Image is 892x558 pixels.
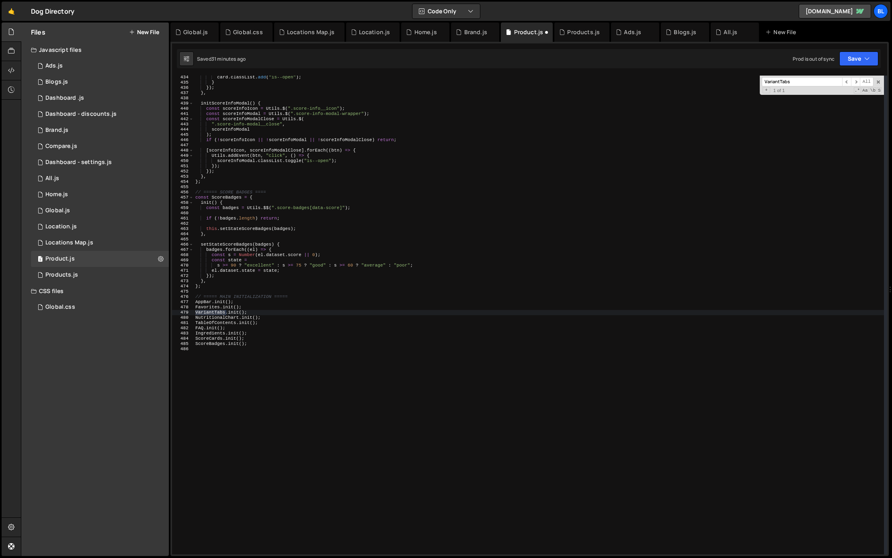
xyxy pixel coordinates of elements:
div: 446 [172,137,194,143]
div: 435 [172,80,194,85]
div: Home.js [45,191,68,198]
div: Ads.js [45,62,63,70]
div: Global.css [45,304,75,311]
div: 440 [172,106,194,111]
div: 467 [172,247,194,252]
div: 477 [172,300,194,305]
div: 466 [172,242,194,247]
div: 16220/44319.js [31,187,169,203]
div: 457 [172,195,194,200]
a: 🤙 [2,2,21,21]
div: 441 [172,111,194,117]
div: Javascript files [21,42,169,58]
button: Save [839,51,878,66]
div: 16220/43680.js [31,235,169,251]
div: Global.js [45,207,70,214]
div: 470 [172,263,194,268]
div: 454 [172,179,194,185]
div: 455 [172,185,194,190]
div: 486 [172,347,194,352]
div: 453 [172,174,194,179]
span: 1 of 1 [770,88,788,93]
div: 437 [172,90,194,96]
div: 478 [172,305,194,310]
div: 434 [172,75,194,80]
div: 476 [172,294,194,300]
div: Compare.js [45,143,77,150]
div: Saved [197,55,246,62]
div: 474 [172,284,194,289]
div: Location.js [359,28,390,36]
div: 452 [172,169,194,174]
div: 16220/44394.js [31,122,169,138]
div: Blogs.js [674,28,696,36]
div: 436 [172,85,194,90]
a: Bl [874,4,888,18]
div: 16220/44321.js [31,74,169,90]
div: 448 [172,148,194,153]
div: All.js [724,28,737,36]
div: Blogs.js [45,78,68,86]
div: CSS files [21,283,169,299]
span: Whole Word Search [869,87,877,94]
div: Prod is out of sync [793,55,835,62]
div: Global.js [183,28,208,36]
input: Search for [762,77,842,86]
div: 16220/46559.js [31,90,169,106]
span: CaseSensitive Search [861,87,869,94]
div: 473 [172,279,194,284]
div: 16220/44324.js [31,267,169,283]
div: New File [765,28,799,36]
div: 463 [172,226,194,232]
div: 442 [172,117,194,122]
div: Dashboard - discounts.js [45,111,117,118]
div: 475 [172,289,194,294]
div: 16220/43681.js [31,170,169,187]
div: 483 [172,331,194,336]
div: 458 [172,200,194,205]
div: Home.js [414,28,437,36]
div: 462 [172,221,194,226]
div: 481 [172,320,194,326]
div: Global.css [233,28,263,36]
h2: Files [31,28,45,37]
span: ​ [851,77,860,86]
div: 451 [172,164,194,169]
div: 16220/47090.js [31,58,169,74]
a: [DOMAIN_NAME] [799,4,871,18]
div: Products.js [45,271,78,279]
div: Dashboard .js [45,94,84,102]
div: 482 [172,326,194,331]
div: Product.js [45,255,75,263]
div: 439 [172,101,194,106]
div: 480 [172,315,194,320]
div: 449 [172,153,194,158]
div: 16220/43679.js [31,219,169,235]
div: 443 [172,122,194,127]
div: 16220/44328.js [31,138,169,154]
div: Products.js [567,28,600,36]
div: 485 [172,341,194,347]
span: Search In Selection [877,87,882,94]
div: Brand.js [464,28,487,36]
div: 469 [172,258,194,263]
div: 450 [172,158,194,164]
div: Brand.js [45,127,68,134]
div: 479 [172,310,194,315]
div: 456 [172,190,194,195]
div: Product.js [514,28,543,36]
div: 16220/44477.js [31,203,169,219]
div: 465 [172,237,194,242]
div: 16220/44476.js [31,154,169,170]
span: 1 [38,256,43,263]
div: 16220/46573.js [31,106,169,122]
div: 16220/43682.css [31,299,169,315]
div: 438 [172,96,194,101]
span: Toggle Replace mode [763,87,770,93]
button: Code Only [412,4,480,18]
div: Ads.js [624,28,641,36]
div: 468 [172,252,194,258]
div: 460 [172,211,194,216]
div: Location.js [45,223,77,230]
button: New File [129,29,159,35]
